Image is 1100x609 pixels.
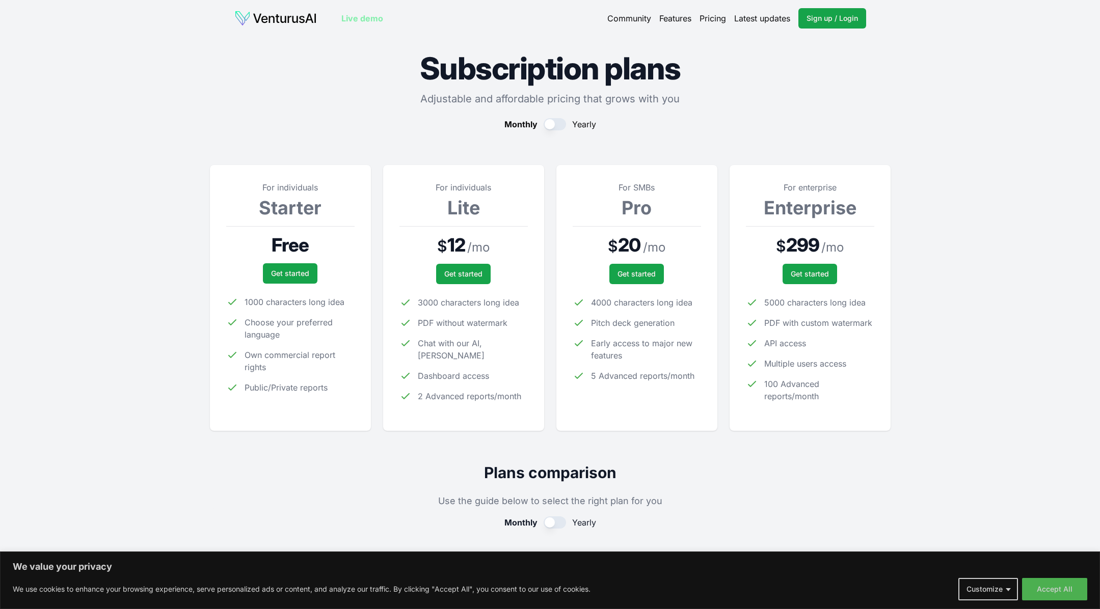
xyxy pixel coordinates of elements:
span: $ [608,237,618,255]
h3: Starter [226,198,355,218]
span: 5000 characters long idea [764,296,866,309]
h1: Subscription plans [210,53,891,84]
h2: Plans comparison [210,463,891,482]
span: 4000 characters long idea [591,296,692,309]
span: / mo [821,239,844,256]
span: Chat with our AI, [PERSON_NAME] [418,337,528,362]
span: Own commercial report rights [245,349,355,373]
a: Latest updates [734,12,790,24]
h3: Enterprise [746,198,874,218]
button: Accept All [1022,578,1087,600]
span: / mo [643,239,665,256]
span: Monthly [504,118,538,130]
button: Customize [958,578,1018,600]
a: Get started [436,264,491,284]
img: logo [234,10,317,26]
a: Get started [783,264,837,284]
span: $ [776,237,786,255]
h3: Pro [573,198,701,218]
span: Yearly [572,516,596,529]
h3: Lite [399,198,528,218]
span: 3000 characters long idea [418,296,519,309]
p: For individuals [226,181,355,193]
span: Monthly [504,516,538,529]
p: Use the guide below to select the right plan for you [210,494,891,508]
span: 100 Advanced reports/month [764,378,874,402]
a: Live demo [341,12,383,24]
span: Multiple users access [764,357,846,370]
p: Adjustable and affordable pricing that grows with you [210,92,891,106]
span: 2 Advanced reports/month [418,390,521,402]
span: 5 Advanced reports/month [591,370,694,382]
span: PDF without watermark [418,317,507,329]
span: Dashboard access [418,370,489,382]
span: Public/Private reports [245,381,328,394]
a: Pricing [700,12,726,24]
span: 20 [618,235,640,255]
span: Yearly [572,118,596,130]
span: Pitch deck generation [591,317,675,329]
span: 1000 characters long idea [245,296,344,308]
a: Community [607,12,651,24]
span: / mo [467,239,490,256]
span: Choose your preferred language [245,316,355,341]
a: Get started [609,264,664,284]
a: Get started [263,263,317,284]
span: Sign up / Login [807,13,858,23]
p: For enterprise [746,181,874,193]
p: We value your privacy [13,561,1087,573]
p: For individuals [399,181,528,193]
span: 12 [447,235,465,255]
span: PDF with custom watermark [764,317,872,329]
span: $ [437,237,447,255]
span: 299 [786,235,819,255]
p: We use cookies to enhance your browsing experience, serve personalized ads or content, and analyz... [13,583,591,595]
a: Sign up / Login [798,8,866,29]
a: Features [659,12,691,24]
span: Early access to major new features [591,337,701,362]
p: For SMBs [573,181,701,193]
span: Free [272,235,309,255]
span: API access [764,337,806,349]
